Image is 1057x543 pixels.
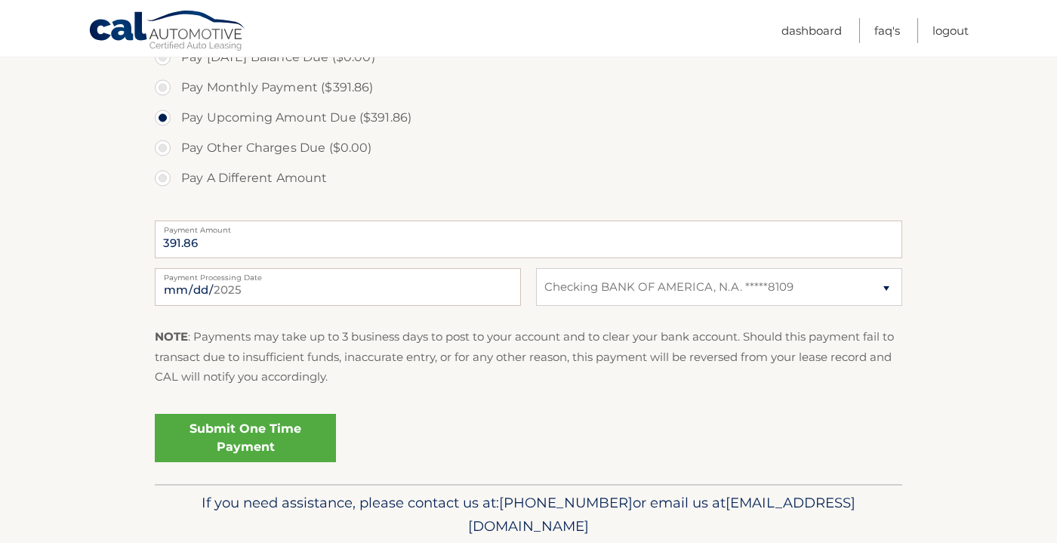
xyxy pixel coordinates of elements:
[155,103,902,133] label: Pay Upcoming Amount Due ($391.86)
[155,163,902,193] label: Pay A Different Amount
[155,133,902,163] label: Pay Other Charges Due ($0.00)
[155,221,902,233] label: Payment Amount
[155,268,521,280] label: Payment Processing Date
[874,18,900,43] a: FAQ's
[155,221,902,258] input: Payment Amount
[155,327,902,387] p: : Payments may take up to 3 business days to post to your account and to clear your bank account....
[781,18,842,43] a: Dashboard
[155,268,521,306] input: Payment Date
[155,42,902,73] label: Pay [DATE] Balance Due ($0.00)
[155,414,336,462] a: Submit One Time Payment
[155,329,188,344] strong: NOTE
[165,491,892,539] p: If you need assistance, please contact us at: or email us at
[155,73,902,103] label: Pay Monthly Payment ($391.86)
[499,494,633,511] span: [PHONE_NUMBER]
[88,10,247,54] a: Cal Automotive
[932,18,969,43] a: Logout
